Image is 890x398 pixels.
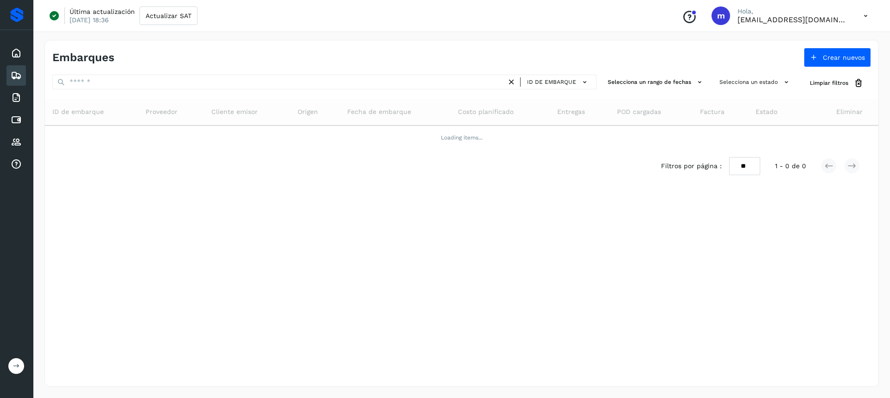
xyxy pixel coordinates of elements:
[6,65,26,86] div: Embarques
[6,132,26,152] div: Proveedores
[6,43,26,63] div: Inicio
[6,88,26,108] div: Facturas
[52,107,104,117] span: ID de embarque
[458,107,514,117] span: Costo planificado
[810,79,848,87] span: Limpiar filtros
[836,107,863,117] span: Eliminar
[140,6,197,25] button: Actualizar SAT
[804,48,871,67] button: Crear nuevos
[6,154,26,175] div: Analiticas de tarifas
[298,107,318,117] span: Origen
[524,76,592,89] button: ID de embarque
[146,107,178,117] span: Proveedor
[775,161,806,171] span: 1 - 0 de 0
[737,15,849,24] p: mercedes@solvento.mx
[45,126,878,150] td: Loading items...
[6,110,26,130] div: Cuentas por pagar
[716,75,795,90] button: Selecciona un estado
[70,7,135,16] p: Última actualización
[737,7,849,15] p: Hola,
[52,51,114,64] h4: Embarques
[557,107,585,117] span: Entregas
[347,107,411,117] span: Fecha de embarque
[211,107,258,117] span: Cliente emisor
[617,107,661,117] span: POD cargadas
[527,78,576,86] span: ID de embarque
[700,107,725,117] span: Factura
[756,107,777,117] span: Estado
[823,54,865,61] span: Crear nuevos
[802,75,871,92] button: Limpiar filtros
[604,75,708,90] button: Selecciona un rango de fechas
[70,16,109,24] p: [DATE] 18:36
[146,13,191,19] span: Actualizar SAT
[661,161,722,171] span: Filtros por página :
